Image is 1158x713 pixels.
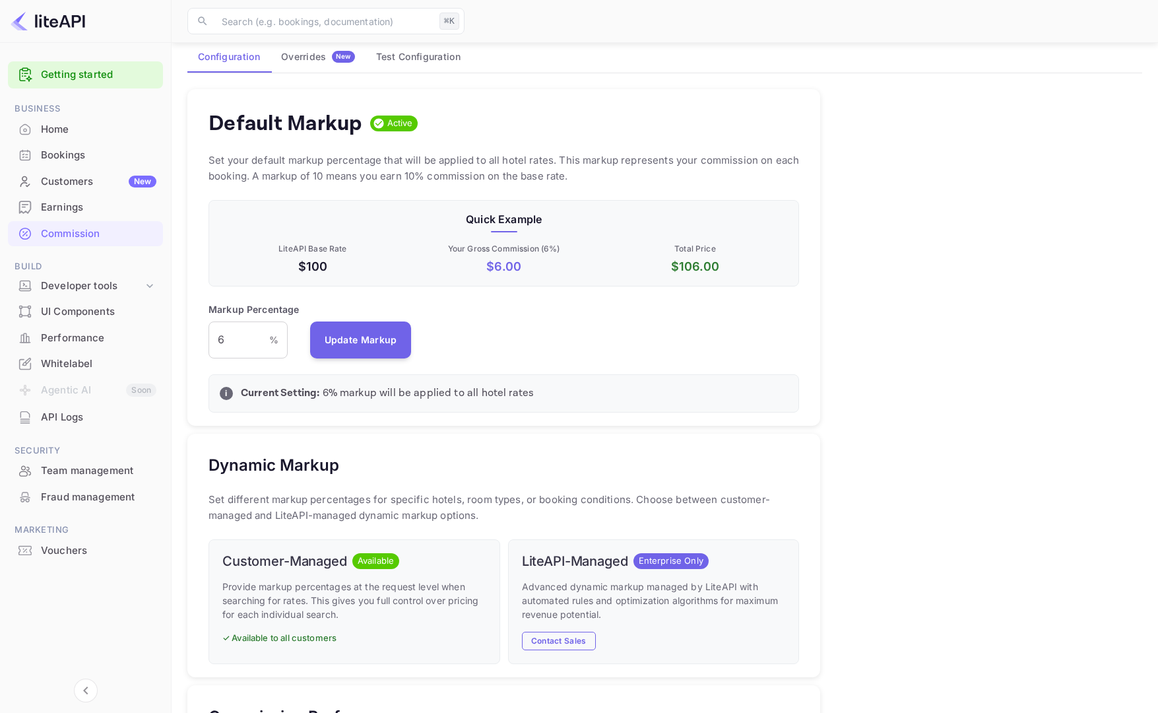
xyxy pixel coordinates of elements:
[8,102,163,116] span: Business
[8,299,163,323] a: UI Components
[209,153,799,184] p: Set your default markup percentage that will be applied to all hotel rates. This markup represent...
[382,117,418,130] span: Active
[41,331,156,346] div: Performance
[8,538,163,564] div: Vouchers
[8,169,163,193] a: CustomersNew
[41,148,156,163] div: Bookings
[8,485,163,509] a: Fraud management
[332,52,355,61] span: New
[8,444,163,458] span: Security
[8,538,163,562] a: Vouchers
[8,325,163,350] a: Performance
[41,174,156,189] div: Customers
[74,679,98,702] button: Collapse navigation
[411,243,597,255] p: Your Gross Commission ( 6 %)
[8,259,163,274] span: Build
[522,580,786,621] p: Advanced dynamic markup managed by LiteAPI with automated rules and optimization algorithms for m...
[281,51,355,63] div: Overrides
[8,523,163,537] span: Marketing
[222,580,486,621] p: Provide markup percentages at the request level when searching for rates. This gives you full con...
[366,41,471,73] button: Test Configuration
[8,195,163,219] a: Earnings
[269,333,278,347] p: %
[225,388,227,399] p: i
[41,122,156,137] div: Home
[220,257,406,275] p: $100
[411,257,597,275] p: $ 6.00
[41,226,156,242] div: Commission
[8,117,163,141] a: Home
[602,257,788,275] p: $ 106.00
[8,299,163,325] div: UI Components
[220,243,406,255] p: LiteAPI Base Rate
[8,458,163,484] div: Team management
[8,169,163,195] div: CustomersNew
[41,543,156,559] div: Vouchers
[41,410,156,425] div: API Logs
[310,322,412,358] button: Update Markup
[129,176,156,187] div: New
[41,304,156,320] div: UI Components
[8,143,163,168] div: Bookings
[8,275,163,298] div: Developer tools
[209,110,362,137] h4: Default Markup
[220,211,788,227] p: Quick Example
[8,221,163,246] a: Commission
[352,555,399,568] span: Available
[8,405,163,430] div: API Logs
[8,351,163,376] a: Whitelabel
[522,553,628,569] h6: LiteAPI-Managed
[8,117,163,143] div: Home
[8,143,163,167] a: Bookings
[222,553,347,569] h6: Customer-Managed
[8,221,163,247] div: Commission
[8,61,163,88] div: Getting started
[187,41,271,73] button: Configuration
[8,195,163,221] div: Earnings
[241,386,788,401] p: 6 % markup will be applied to all hotel rates
[214,8,434,34] input: Search (e.g. bookings, documentation)
[209,302,300,316] p: Markup Percentage
[522,632,596,651] button: Contact Sales
[41,356,156,372] div: Whitelabel
[439,13,459,30] div: ⌘K
[222,632,486,645] p: ✓ Available to all customers
[11,11,85,32] img: LiteAPI logo
[241,386,319,400] strong: Current Setting:
[8,405,163,429] a: API Logs
[8,325,163,351] div: Performance
[41,279,143,294] div: Developer tools
[41,490,156,505] div: Fraud management
[209,455,339,476] h5: Dynamic Markup
[209,322,269,358] input: 0
[209,492,799,524] p: Set different markup percentages for specific hotels, room types, or booking conditions. Choose b...
[8,458,163,483] a: Team management
[8,351,163,377] div: Whitelabel
[41,463,156,479] div: Team management
[8,485,163,510] div: Fraud management
[41,200,156,215] div: Earnings
[41,67,156,83] a: Getting started
[602,243,788,255] p: Total Price
[633,555,709,568] span: Enterprise Only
